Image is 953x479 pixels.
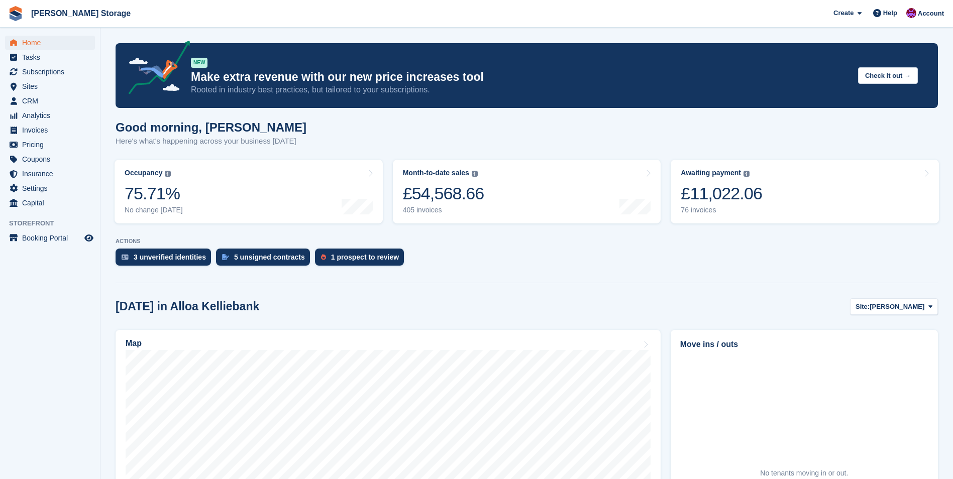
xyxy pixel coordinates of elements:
span: Subscriptions [22,65,82,79]
span: Site: [856,302,870,312]
h2: [DATE] in Alloa Kelliebank [116,300,259,313]
span: Settings [22,181,82,195]
span: Home [22,36,82,50]
span: [PERSON_NAME] [870,302,924,312]
a: 5 unsigned contracts [216,249,315,271]
p: Make extra revenue with our new price increases tool [191,70,850,84]
a: 1 prospect to review [315,249,409,271]
span: Storefront [9,218,100,228]
button: Check it out → [858,67,918,84]
a: menu [5,65,95,79]
img: stora-icon-8386f47178a22dfd0bd8f6a31ec36ba5ce8667c1dd55bd0f319d3a0aa187defe.svg [8,6,23,21]
a: menu [5,138,95,152]
span: Sites [22,79,82,93]
a: Preview store [83,232,95,244]
span: Coupons [22,152,82,166]
a: menu [5,50,95,64]
div: 3 unverified identities [134,253,206,261]
img: prospect-51fa495bee0391a8d652442698ab0144808aea92771e9ea1ae160a38d050c398.svg [321,254,326,260]
div: 405 invoices [403,206,484,214]
div: Month-to-date sales [403,169,469,177]
div: No tenants moving in or out. [760,468,848,478]
a: Month-to-date sales £54,568.66 405 invoices [393,160,661,223]
a: menu [5,231,95,245]
span: Account [918,9,944,19]
div: £11,022.06 [681,183,762,204]
div: NEW [191,58,207,68]
div: 5 unsigned contracts [234,253,305,261]
a: menu [5,36,95,50]
img: contract_signature_icon-13c848040528278c33f63329250d36e43548de30e8caae1d1a13099fd9432cc5.svg [222,254,229,260]
a: menu [5,94,95,108]
span: Analytics [22,108,82,123]
div: No change [DATE] [125,206,183,214]
h2: Move ins / outs [680,338,928,350]
p: Rooted in industry best practices, but tailored to your subscriptions. [191,84,850,95]
img: icon-info-grey-7440780725fd019a000dd9b08b2336e03edf1995a4989e88bcd33f0948082b44.svg [472,171,478,177]
span: Booking Portal [22,231,82,245]
button: Site: [PERSON_NAME] [850,298,938,315]
a: Occupancy 75.71% No change [DATE] [115,160,383,223]
p: Here's what's happening across your business [DATE] [116,136,306,147]
div: 75.71% [125,183,183,204]
img: verify_identity-adf6edd0f0f0b5bbfe63781bf79b02c33cf7c696d77639b501bdc392416b5a36.svg [122,254,129,260]
a: [PERSON_NAME] Storage [27,5,135,22]
div: £54,568.66 [403,183,484,204]
img: icon-info-grey-7440780725fd019a000dd9b08b2336e03edf1995a4989e88bcd33f0948082b44.svg [744,171,750,177]
p: ACTIONS [116,238,938,245]
span: Capital [22,196,82,210]
img: Audra Whitelaw [906,8,916,18]
span: Tasks [22,50,82,64]
a: menu [5,79,95,93]
h1: Good morning, [PERSON_NAME] [116,121,306,134]
a: menu [5,181,95,195]
a: menu [5,167,95,181]
a: menu [5,108,95,123]
span: Invoices [22,123,82,137]
div: Occupancy [125,169,162,177]
span: CRM [22,94,82,108]
a: 3 unverified identities [116,249,216,271]
a: menu [5,196,95,210]
div: 1 prospect to review [331,253,399,261]
span: Help [883,8,897,18]
h2: Map [126,339,142,348]
img: icon-info-grey-7440780725fd019a000dd9b08b2336e03edf1995a4989e88bcd33f0948082b44.svg [165,171,171,177]
span: Create [833,8,854,18]
img: price-adjustments-announcement-icon-8257ccfd72463d97f412b2fc003d46551f7dbcb40ab6d574587a9cd5c0d94... [120,41,190,98]
div: Awaiting payment [681,169,741,177]
span: Insurance [22,167,82,181]
div: 76 invoices [681,206,762,214]
a: Awaiting payment £11,022.06 76 invoices [671,160,939,223]
span: Pricing [22,138,82,152]
a: menu [5,152,95,166]
a: menu [5,123,95,137]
